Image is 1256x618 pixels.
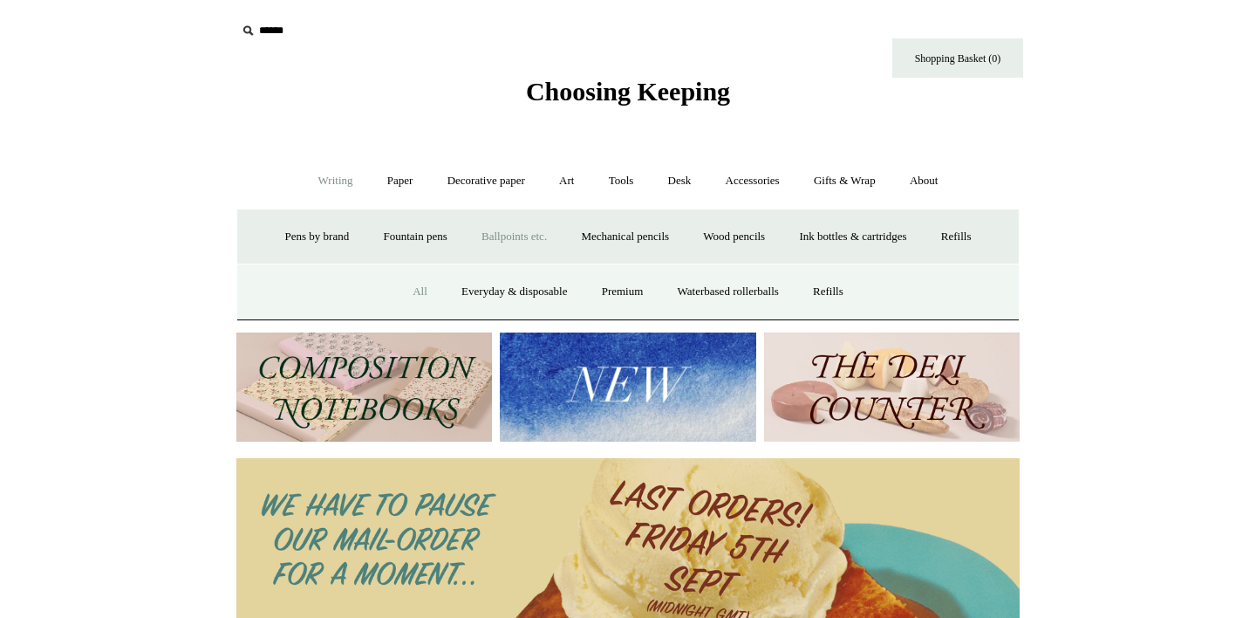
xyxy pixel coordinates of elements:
a: Desk [652,158,707,204]
img: New.jpg__PID:f73bdf93-380a-4a35-bcfe-7823039498e1 [500,333,755,442]
a: Refills [797,269,859,315]
span: Choosing Keeping [526,77,730,106]
a: Mechanical pencils [565,214,685,260]
a: Accessories [710,158,795,204]
a: Premium [586,269,659,315]
a: Ballpoints etc. [466,214,563,260]
a: About [894,158,954,204]
img: 202302 Composition ledgers.jpg__PID:69722ee6-fa44-49dd-a067-31375e5d54ec [236,333,492,442]
a: Wood pencils [687,214,781,260]
a: Decorative paper [432,158,541,204]
a: All [397,269,443,315]
a: Shopping Basket (0) [892,38,1023,78]
a: Writing [303,158,369,204]
a: Paper [372,158,429,204]
a: Choosing Keeping [526,91,730,103]
a: Refills [925,214,987,260]
img: The Deli Counter [764,333,1020,442]
a: Waterbased rollerballs [662,269,795,315]
a: Tools [593,158,650,204]
a: Everyday & disposable [446,269,583,315]
a: Art [543,158,590,204]
a: Pens by brand [270,214,365,260]
a: Fountain pens [367,214,462,260]
a: Gifts & Wrap [798,158,891,204]
a: Ink bottles & cartridges [783,214,922,260]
